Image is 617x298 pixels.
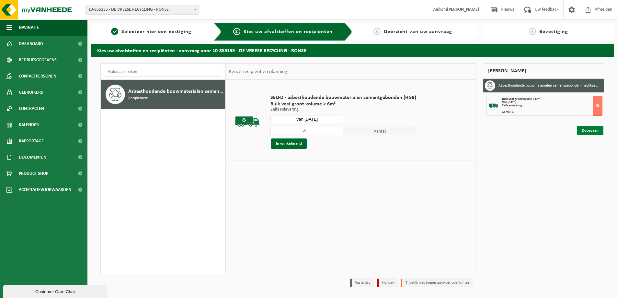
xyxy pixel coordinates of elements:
span: Dashboard [19,36,43,52]
span: Bevestiging [539,29,568,34]
h2: Kies uw afvalstoffen en recipiënten - aanvraag voor 10-855135 - DE VREESE RECYCLING - RONSE [91,44,614,56]
iframe: chat widget [3,284,108,298]
p: Zelfaanlevering [270,107,416,112]
span: 3 [373,28,381,35]
span: 10-855135 - DE VREESE RECYCLING - RONSE [86,5,199,15]
button: Asbesthoudende bouwmaterialen cementgebonden (hechtgebonden) Recipiënten: 1 [101,80,225,109]
li: Holiday [377,279,397,287]
span: 10-855135 - DE VREESE RECYCLING - RONSE [86,5,199,14]
span: Gebruikers [19,84,43,101]
li: Tijdelijk niet toegestaan/période limitée [401,279,473,287]
a: 1Selecteer hier een vestiging [94,28,209,36]
h3: Asbesthoudende bouwmaterialen cementgebonden (hechtgebonden) [498,80,599,91]
button: In winkelmand [271,138,307,149]
div: Zelfaanlevering [502,104,602,107]
input: Selecteer datum [270,115,343,123]
span: Acceptatievoorwaarden [19,182,71,198]
span: Aantal [343,127,416,135]
a: Doorgaan [577,126,603,135]
span: Bedrijfsgegevens [19,52,57,68]
span: Bulk vast groot volume > 6m³ [502,97,540,101]
span: 2 [233,28,240,35]
span: Contactpersonen [19,68,56,84]
strong: Van [DATE] [502,101,516,104]
span: Asbesthoudende bouwmaterialen cementgebonden (hechtgebonden) [128,88,223,95]
span: 4 [529,28,536,35]
span: Kalender [19,117,39,133]
span: Navigatie [19,19,39,36]
div: [PERSON_NAME] [483,63,604,79]
span: Contracten [19,101,44,117]
span: Selecteer hier een vestiging [121,29,191,34]
div: Keuze recipiënt en planning [226,64,291,80]
input: Materiaal zoeken [104,67,222,77]
li: Vaste dag [350,279,374,287]
strong: [PERSON_NAME] [447,7,479,12]
span: Documenten [19,149,46,165]
span: Bulk vast groot volume > 6m³ [270,101,416,107]
span: SELFD - asbesthoudende bouwmaterialen cementgebonden (HGB) [270,94,416,101]
span: Recipiënten: 1 [128,95,151,101]
span: Kies uw afvalstoffen en recipiënten [244,29,333,34]
span: Product Shop [19,165,48,182]
span: Rapportage [19,133,44,149]
span: 1 [111,28,118,35]
span: Overzicht van uw aanvraag [384,29,452,34]
div: Aantal: 4 [502,111,602,114]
